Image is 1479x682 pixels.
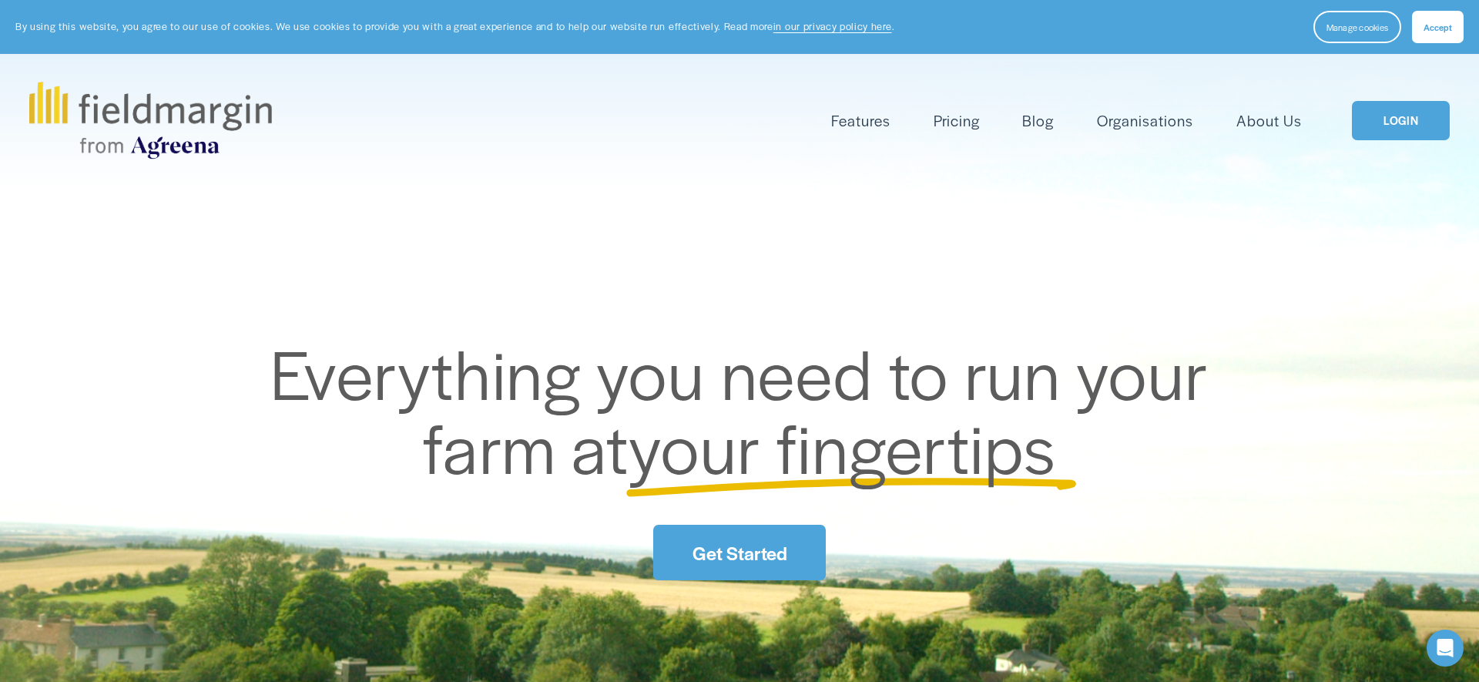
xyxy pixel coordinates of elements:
[1352,101,1449,140] a: LOGIN
[270,324,1225,494] span: Everything you need to run your farm at
[773,19,892,33] a: in our privacy policy here
[831,109,890,132] span: Features
[1313,11,1401,43] button: Manage cookies
[1427,630,1464,667] div: Open Intercom Messenger
[1236,108,1302,133] a: About Us
[934,108,980,133] a: Pricing
[29,82,271,159] img: fieldmargin.com
[1424,21,1452,33] span: Accept
[1412,11,1464,43] button: Accept
[653,525,826,580] a: Get Started
[629,398,1056,494] span: your fingertips
[831,108,890,133] a: folder dropdown
[1097,108,1193,133] a: Organisations
[1022,108,1054,133] a: Blog
[15,19,894,34] p: By using this website, you agree to our use of cookies. We use cookies to provide you with a grea...
[1326,21,1388,33] span: Manage cookies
